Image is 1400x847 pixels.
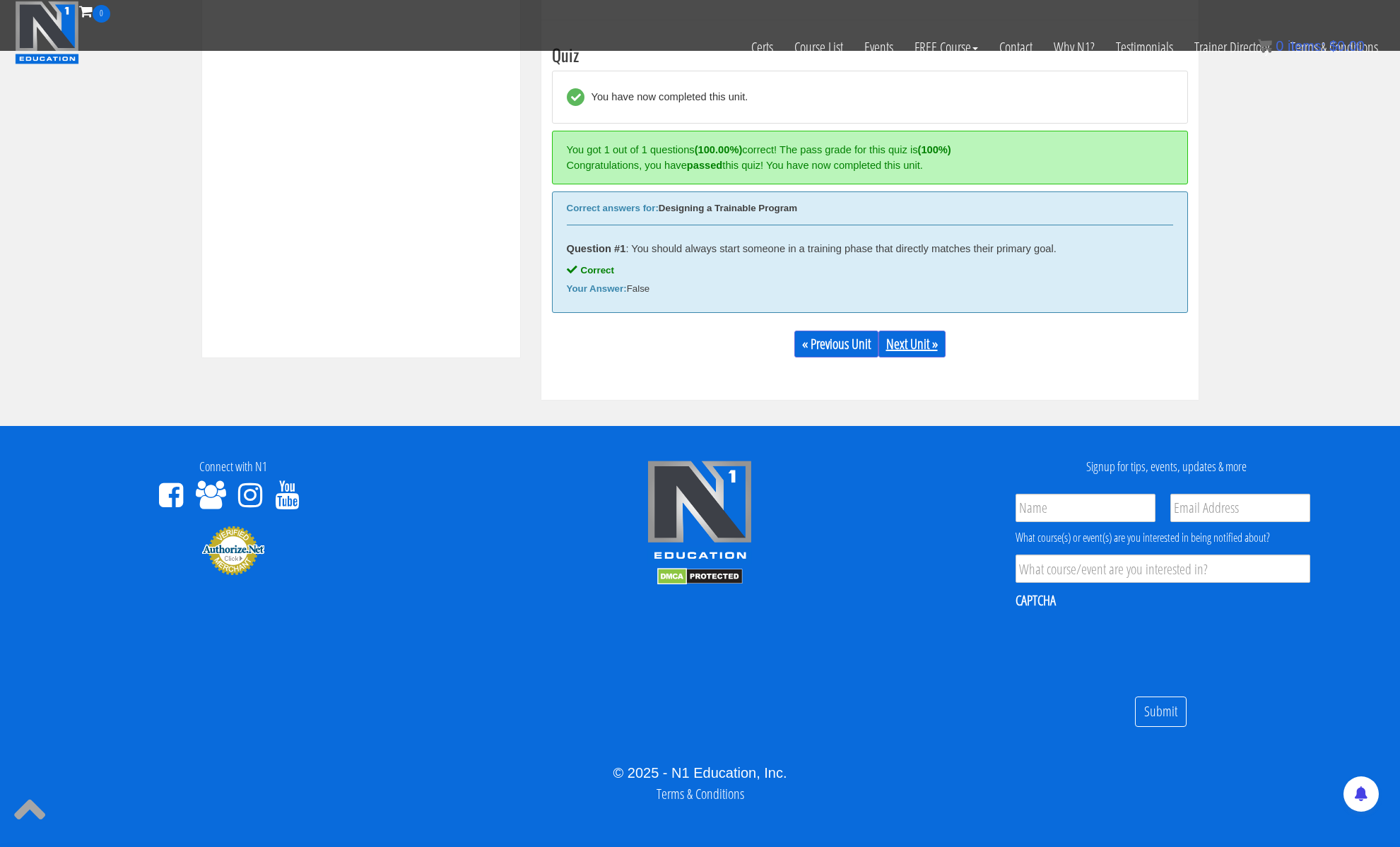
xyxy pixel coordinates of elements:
[1016,529,1310,546] div: What course(s) or event(s) are you interested in being notified about?
[687,160,723,171] strong: passed
[11,762,1389,783] div: © 2025 - N1 Education, Inc.
[584,88,748,106] div: You have now completed this unit.
[1170,494,1310,522] input: Email Address
[567,243,626,254] strong: Question #1
[944,460,1389,474] h4: Signup for tips, events, updates & more
[794,331,878,357] a: « Previous Unit
[1135,697,1187,727] input: Submit
[79,1,110,20] a: 0
[1280,23,1389,72] a: Terms & Conditions
[918,144,951,155] strong: (100%)
[1276,38,1283,54] span: 0
[15,1,79,64] img: n1-education
[567,142,1166,158] div: You got 1 out of 1 questions correct! The pass grade for this quiz is
[1016,494,1155,522] input: Name
[1043,23,1105,72] a: Why N1?
[201,525,265,576] img: Authorize.Net Merchant - Click to Verify
[657,784,744,803] a: Terms & Conditions
[1016,619,1230,674] iframe: reCAPTCHA
[1288,38,1325,54] span: items:
[567,265,1173,276] div: Correct
[878,331,946,357] a: Next Unit »
[1184,23,1280,72] a: Trainer Directory
[567,243,1173,254] div: : You should always start someone in a training phase that directly matches their primary goal.
[567,203,1173,214] div: Designing a Trainable Program
[11,460,456,474] h4: Connect with N1
[904,23,989,72] a: FREE Course
[1258,38,1365,54] a: 0 items: $0.00
[93,5,110,23] span: 0
[989,23,1043,72] a: Contact
[1329,38,1337,54] span: $
[1016,591,1056,610] label: CAPTCHA
[567,283,627,294] b: Your Answer:
[854,23,904,72] a: Events
[567,283,1173,295] div: False
[647,460,753,564] img: n1-edu-logo
[695,144,743,155] strong: (100.00%)
[1329,38,1365,54] bdi: 0.00
[657,568,743,585] img: DMCA.com Protection Status
[1016,555,1310,583] input: What course/event are you interested in?
[1105,23,1184,72] a: Testimonials
[567,158,1166,173] div: Congratulations, you have this quiz! You have now completed this unit.
[741,23,784,72] a: Certs
[567,203,659,213] b: Correct answers for:
[784,23,854,72] a: Course List
[1258,39,1272,53] img: icon11.png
